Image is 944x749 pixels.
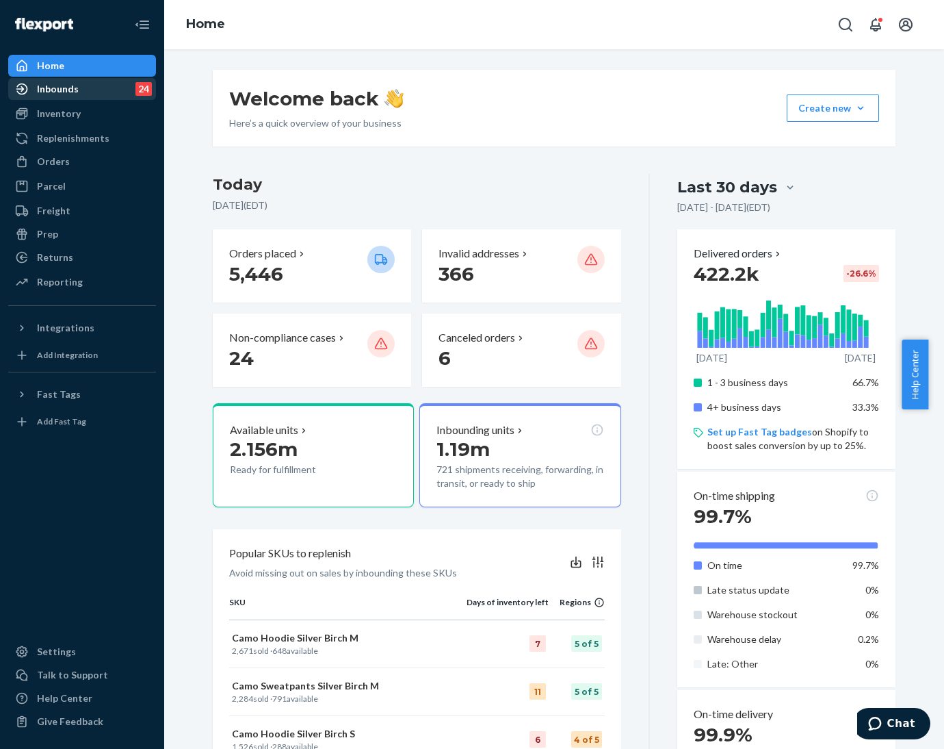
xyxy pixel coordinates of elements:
div: Talk to Support [37,668,108,682]
a: Freight [8,200,156,222]
p: 4+ business days [707,401,842,414]
ol: breadcrumbs [175,5,236,45]
button: Invalid addresses 366 [422,229,620,303]
button: Available units2.156mReady for fulfillment [213,403,414,507]
div: Home [37,59,64,73]
span: 648 [272,646,287,656]
p: Avoid missing out on sales by inbounding these SKUs [229,566,457,580]
button: Integrations [8,317,156,339]
div: Help Center [37,691,92,705]
p: Warehouse delay [707,633,842,646]
button: Close Navigation [129,11,156,38]
p: Ready for fulfillment [230,463,356,477]
div: Inbounds [37,82,79,96]
button: Non-compliance cases 24 [213,314,411,387]
div: Reporting [37,275,83,289]
button: Canceled orders 6 [422,314,620,387]
div: Settings [37,645,76,659]
p: Inbounding units [436,422,514,438]
p: [DATE] [845,351,876,365]
div: 4 of 5 [571,731,602,748]
div: Fast Tags [37,388,81,401]
p: sold · available [232,645,464,657]
p: Late: Other [707,657,842,671]
p: On time [707,559,842,572]
a: Prep [8,223,156,245]
p: Orders placed [229,246,296,262]
span: 99.9% [694,723,752,746]
p: Canceled orders [438,330,515,346]
span: 99.7% [852,559,879,571]
button: Orders placed 5,446 [213,229,411,303]
a: Help Center [8,687,156,709]
a: Add Fast Tag [8,411,156,433]
div: Orders [37,155,70,168]
span: 1.19m [436,437,490,461]
span: 2,284 [232,694,253,704]
a: Replenishments [8,127,156,149]
p: Available units [230,422,298,438]
span: 422.2k [694,262,759,285]
button: Fast Tags [8,383,156,405]
span: 2.156m [230,437,298,461]
iframe: Opens a widget where you can chat to one of our agents [857,708,930,742]
p: [DATE] ( EDT ) [213,199,621,212]
a: Inventory [8,103,156,125]
span: 791 [272,694,287,704]
span: 6 [438,346,451,370]
a: Orders [8,151,156,173]
span: 24 [229,346,254,370]
span: 0% [865,584,879,596]
a: Settings [8,641,156,663]
span: 0% [865,658,879,670]
p: On-time delivery [694,707,773,722]
p: [DATE] - [DATE] ( EDT ) [677,201,770,214]
p: Here’s a quick overview of your business [229,116,404,130]
p: 721 shipments receiving, forwarding, in transit, or ready to ship [436,463,603,490]
a: Parcel [8,175,156,197]
button: Inbounding units1.19m721 shipments receiving, forwarding, in transit, or ready to ship [419,403,620,507]
p: Invalid addresses [438,246,519,262]
span: 0.2% [858,633,879,645]
div: Freight [37,204,70,218]
div: Last 30 days [677,177,777,198]
div: Add Integration [37,349,98,361]
p: Camo Hoodie Silver Birch M [232,631,464,645]
button: Open notifications [862,11,889,38]
p: Camo Hoodie Silver Birch S [232,727,464,741]
p: on Shopify to boost sales conversion by up to 25%. [707,425,879,453]
h1: Welcome back [229,86,404,111]
p: Popular SKUs to replenish [229,546,351,561]
p: Late status update [707,583,842,597]
div: 5 of 5 [571,635,602,652]
button: Open Search Box [832,11,859,38]
span: 5,446 [229,262,283,285]
button: Help Center [902,340,928,409]
a: Returns [8,246,156,268]
span: 366 [438,262,474,285]
div: Add Fast Tag [37,416,86,427]
p: sold · available [232,693,464,704]
a: Reporting [8,271,156,293]
a: Set up Fast Tag badges [707,426,812,437]
a: Add Integration [8,344,156,366]
p: [DATE] [696,351,727,365]
div: Parcel [37,179,66,193]
button: Delivered orders [694,246,783,262]
div: Regions [549,596,605,608]
th: Days of inventory left [467,596,549,620]
h3: Today [213,174,621,196]
p: On-time shipping [694,488,775,504]
p: Warehouse stockout [707,608,842,622]
div: 24 [135,82,152,96]
span: 33.3% [852,401,879,413]
p: Camo Sweatpants Silver Birch M [232,679,464,693]
a: Home [186,16,225,31]
button: Talk to Support [8,664,156,686]
div: -26.6 % [843,265,879,282]
div: Inventory [37,107,81,120]
a: Home [8,55,156,77]
span: 2,671 [232,646,253,656]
